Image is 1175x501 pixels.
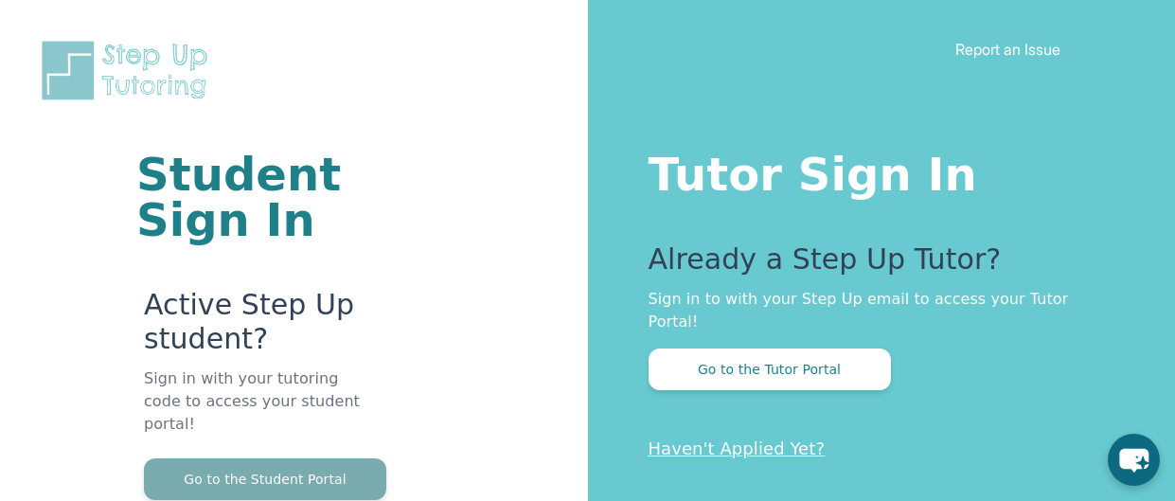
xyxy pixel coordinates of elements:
h1: Student Sign In [136,152,361,242]
button: chat-button [1108,434,1160,486]
button: Go to the Student Portal [144,458,386,500]
h1: Tutor Sign In [649,144,1100,197]
p: Active Step Up student? [144,288,361,367]
img: Step Up Tutoring horizontal logo [38,38,220,103]
a: Report an Issue [955,40,1060,59]
button: Go to the Tutor Portal [649,349,891,390]
a: Go to the Tutor Portal [649,360,891,378]
p: Sign in with your tutoring code to access your student portal! [144,367,361,458]
p: Already a Step Up Tutor? [649,242,1100,288]
a: Go to the Student Portal [144,470,386,488]
a: Haven't Applied Yet? [649,438,826,458]
p: Sign in to with your Step Up email to access your Tutor Portal! [649,288,1100,333]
